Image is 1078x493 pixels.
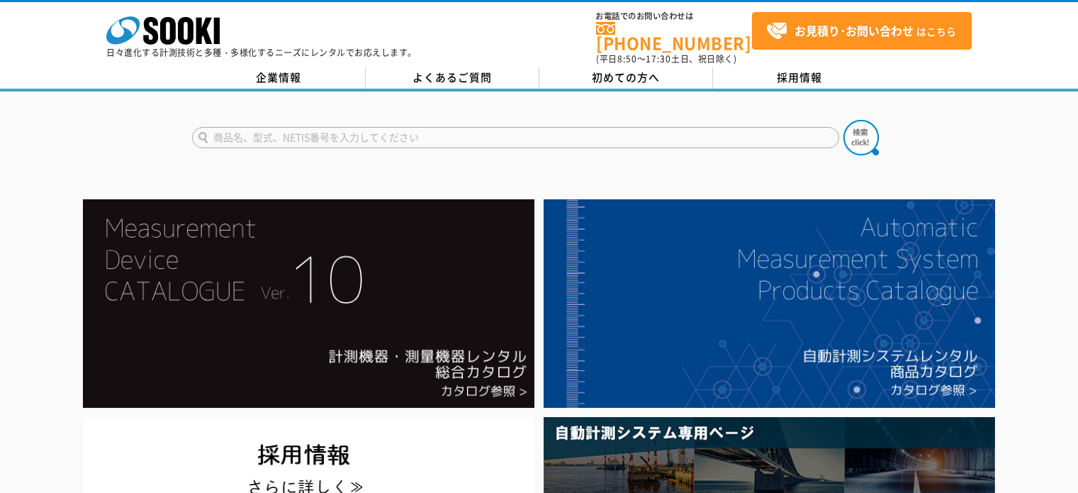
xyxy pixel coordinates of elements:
a: よくあるご質問 [366,67,539,89]
span: はこちら [766,21,956,42]
span: 初めての方へ [592,70,660,85]
span: 17:30 [646,52,671,65]
a: 採用情報 [713,67,887,89]
span: お電話でのお問い合わせは [596,12,752,21]
span: 8:50 [617,52,637,65]
img: 自動計測システムカタログ [544,199,995,408]
strong: お見積り･お問い合わせ [795,22,914,39]
a: お見積り･お問い合わせはこちら [752,12,972,50]
a: 企業情報 [192,67,366,89]
input: 商品名、型式、NETIS番号を入力してください [192,127,839,148]
p: 日々進化する計測技術と多種・多様化するニーズにレンタルでお応えします。 [106,48,417,57]
a: [PHONE_NUMBER] [596,22,752,51]
a: 初めての方へ [539,67,713,89]
img: btn_search.png [843,120,879,155]
span: (平日 ～ 土日、祝日除く) [596,52,736,65]
img: Catalog Ver10 [83,199,534,408]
